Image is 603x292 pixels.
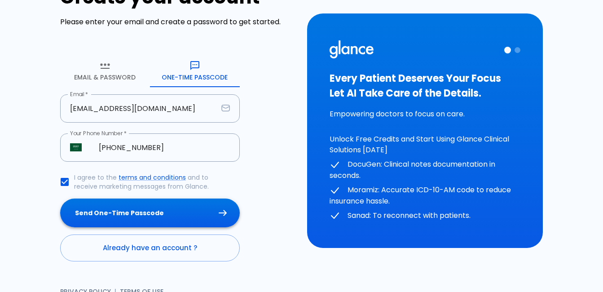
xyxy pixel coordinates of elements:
button: Email & Password [60,55,150,87]
button: One-Time Passcode [150,55,240,87]
p: I agree to the and to receive marketing messages from Glance. [74,173,233,191]
a: terms and conditions [119,173,186,182]
button: Select country [66,138,85,157]
p: Please enter your email and create a password to get started. [60,17,296,27]
button: Send One-Time Passcode [60,199,240,228]
p: Moramiz: Accurate ICD-10-AM code to reduce insurance hassle. [330,185,521,207]
p: Unlock Free Credits and Start Using Glance Clinical Solutions [DATE] [330,134,521,155]
h3: Every Patient Deserves Your Focus Let AI Take Care of the Details. [330,71,521,101]
p: DocuGen: Clinical notes documentation in seconds. [330,159,521,181]
p: Sanad: To reconnect with patients. [330,210,521,221]
p: Empowering doctors to focus on care. [330,109,521,119]
label: Email [70,90,88,98]
label: Your Phone Number [70,129,127,137]
input: your.email@example.com [60,94,218,123]
img: Saudi Arabia [70,143,82,151]
a: Already have an account ? [60,234,240,261]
